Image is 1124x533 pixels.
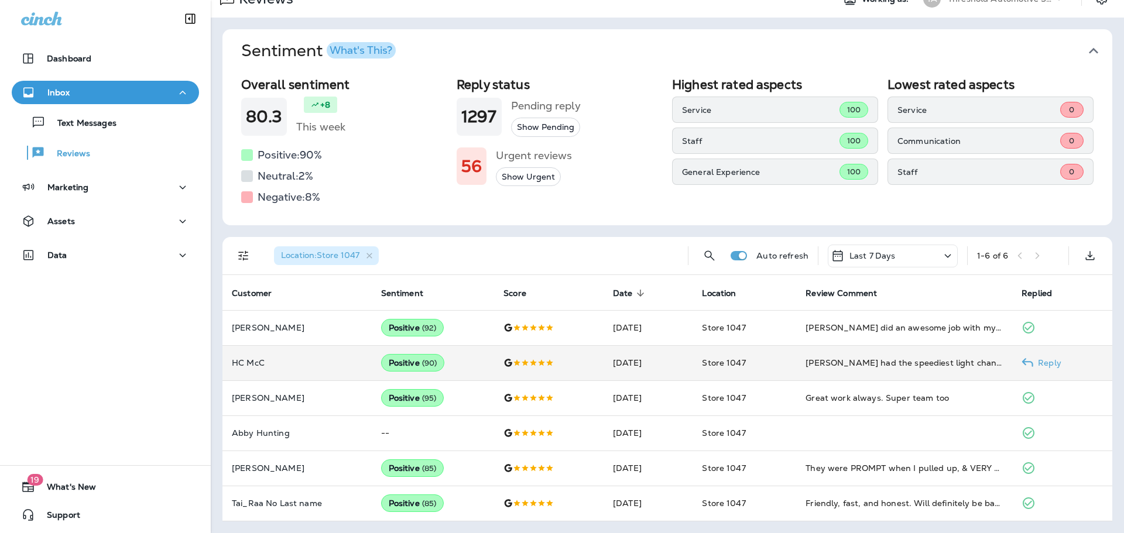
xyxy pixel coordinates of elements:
[806,462,1003,474] div: They were PROMPT when I pulled up, & VERY Friendly!!!
[806,288,892,298] span: Review Comment
[258,167,313,185] h5: Neutral: 2 %
[296,118,345,136] h5: This week
[887,77,1094,92] h2: Lowest rated aspects
[258,146,322,164] h5: Positive: 90 %
[258,188,320,207] h5: Negative: 8 %
[613,288,648,298] span: Date
[381,319,444,336] div: Positive
[241,41,396,61] h1: Sentiment
[47,88,70,97] p: Inbox
[1033,358,1061,367] p: Reply
[46,118,116,129] p: Text Messages
[604,345,693,380] td: [DATE]
[806,392,1003,404] div: Great work always. Super team too
[604,380,693,415] td: [DATE]
[47,216,75,226] p: Assets
[47,54,91,63] p: Dashboard
[232,288,272,298] span: Customer
[849,251,896,260] p: Last 7 Days
[281,250,359,260] span: Location : Store 1047
[613,288,633,298] span: Date
[35,510,80,524] span: Support
[12,81,199,104] button: Inbox
[897,167,1060,177] p: Staff
[702,322,745,333] span: Store 1047
[12,243,199,267] button: Data
[698,244,721,267] button: Search Reviews
[246,107,282,126] h1: 80.3
[672,77,878,92] h2: Highest rated aspects
[503,288,526,298] span: Score
[422,463,437,473] span: ( 85 )
[327,42,396,59] button: What's This?
[381,389,444,407] div: Positive
[381,494,444,512] div: Positive
[232,428,362,438] p: Abby Hunting
[806,322,1003,333] div: Zac did an awesome job with my rock chip repair, even stayed late to finish the job. I would high...
[12,176,199,199] button: Marketing
[604,486,693,521] td: [DATE]
[806,357,1003,369] div: Chris had the speediest light change I’ve ever had, under 2 minutes for 2 lights.
[702,463,745,473] span: Store 1047
[702,393,745,403] span: Store 1047
[682,167,839,177] p: General Experience
[897,105,1060,115] p: Service
[381,354,445,372] div: Positive
[1022,288,1067,298] span: Replied
[232,323,362,332] p: [PERSON_NAME]
[604,415,693,451] td: [DATE]
[1069,136,1074,146] span: 0
[1069,167,1074,177] span: 0
[12,140,199,165] button: Reviews
[1069,105,1074,115] span: 0
[847,136,861,146] span: 100
[241,77,447,92] h2: Overall sentiment
[232,244,255,267] button: Filters
[174,7,207,30] button: Collapse Sidebar
[756,251,808,260] p: Auto refresh
[422,358,437,368] span: ( 90 )
[232,29,1122,73] button: SentimentWhat's This?
[847,167,861,177] span: 100
[682,136,839,146] p: Staff
[232,498,362,508] p: Tai_Raa No Last name
[604,310,693,345] td: [DATE]
[232,463,362,473] p: [PERSON_NAME]
[702,288,736,298] span: Location
[27,474,43,486] span: 19
[222,73,1112,225] div: SentimentWhat's This?
[1022,288,1052,298] span: Replied
[45,149,90,160] p: Reviews
[806,288,877,298] span: Review Comment
[330,45,392,56] div: What's This?
[232,288,287,298] span: Customer
[496,146,572,165] h5: Urgent reviews
[274,246,379,265] div: Location:Store 1047
[1078,244,1102,267] button: Export as CSV
[381,288,438,298] span: Sentiment
[977,251,1008,260] div: 1 - 6 of 6
[422,393,437,403] span: ( 95 )
[897,136,1060,146] p: Communication
[511,97,581,115] h5: Pending reply
[320,99,330,111] p: +8
[381,288,423,298] span: Sentiment
[12,503,199,527] button: Support
[232,358,362,367] p: HC McC
[47,250,67,260] p: Data
[35,482,96,496] span: What's New
[702,357,745,368] span: Store 1047
[12,47,199,70] button: Dashboard
[372,415,495,451] td: --
[503,288,542,298] span: Score
[511,118,580,137] button: Show Pending
[381,459,444,477] div: Positive
[422,498,437,508] span: ( 85 )
[682,105,839,115] p: Service
[496,167,561,187] button: Show Urgent
[461,107,497,126] h1: 1297
[847,105,861,115] span: 100
[12,110,199,135] button: Text Messages
[702,288,751,298] span: Location
[604,451,693,486] td: [DATE]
